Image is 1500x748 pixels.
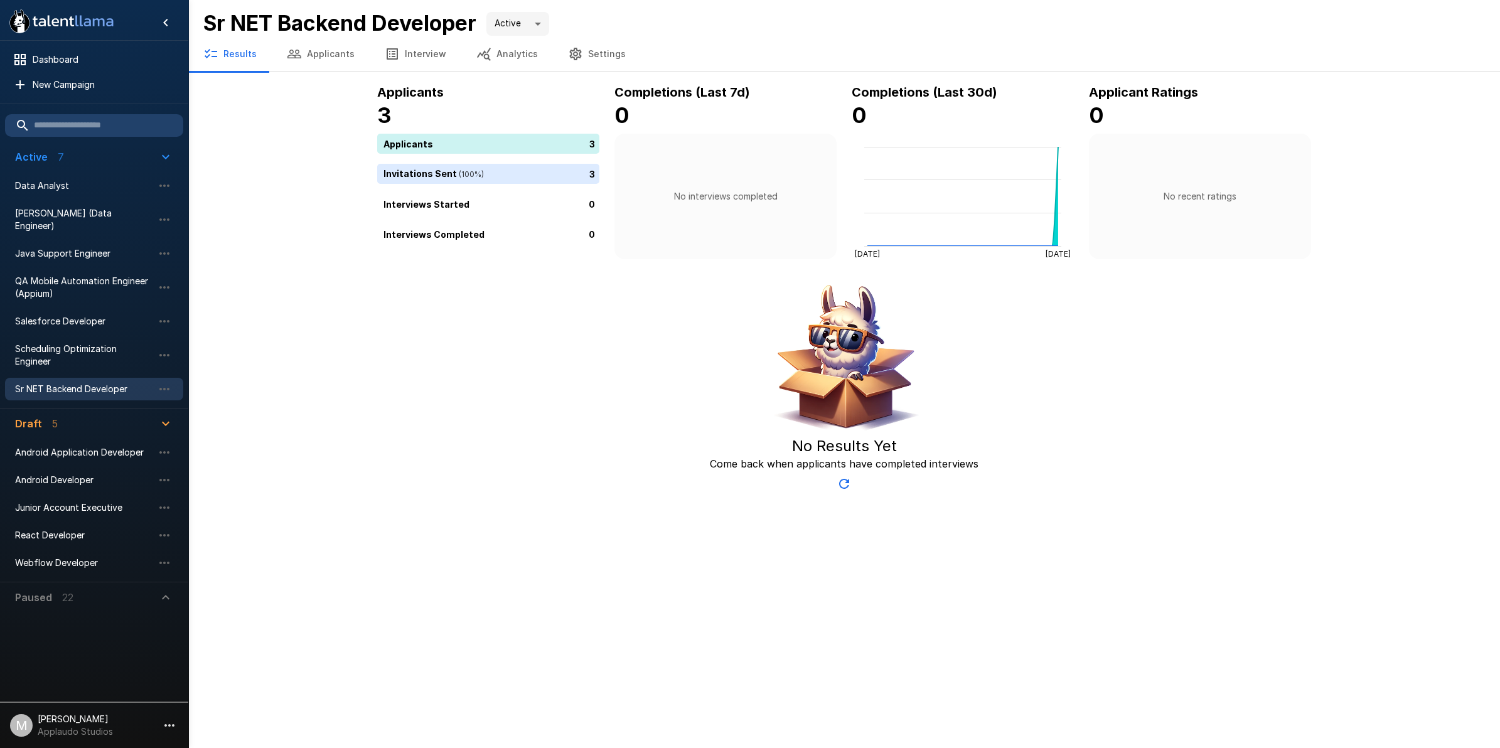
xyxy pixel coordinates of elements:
b: Completions (Last 30d) [852,85,997,100]
button: Interview [370,36,461,72]
tspan: [DATE] [1046,249,1071,259]
b: Sr NET Backend Developer [203,10,476,36]
button: Analytics [461,36,553,72]
b: 3 [377,102,392,128]
b: 0 [852,102,867,128]
b: Applicants [377,85,444,100]
p: No recent ratings [1164,190,1236,203]
button: Results [188,36,272,72]
p: 0 [589,197,595,210]
b: 0 [614,102,629,128]
p: 3 [589,137,595,150]
button: Applicants [272,36,370,72]
tspan: [DATE] [855,249,880,259]
b: Completions (Last 7d) [614,85,750,100]
button: Settings [553,36,641,72]
b: 0 [1089,102,1104,128]
div: Active [486,12,549,36]
p: No interviews completed [674,190,778,203]
p: Come back when applicants have completed interviews [710,456,978,471]
p: 0 [589,227,595,240]
b: Applicant Ratings [1089,85,1198,100]
button: Updated Today - 12:16 PM [832,471,857,496]
h5: No Results Yet [792,436,897,456]
img: Animated document [766,279,923,436]
p: 3 [589,167,595,180]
